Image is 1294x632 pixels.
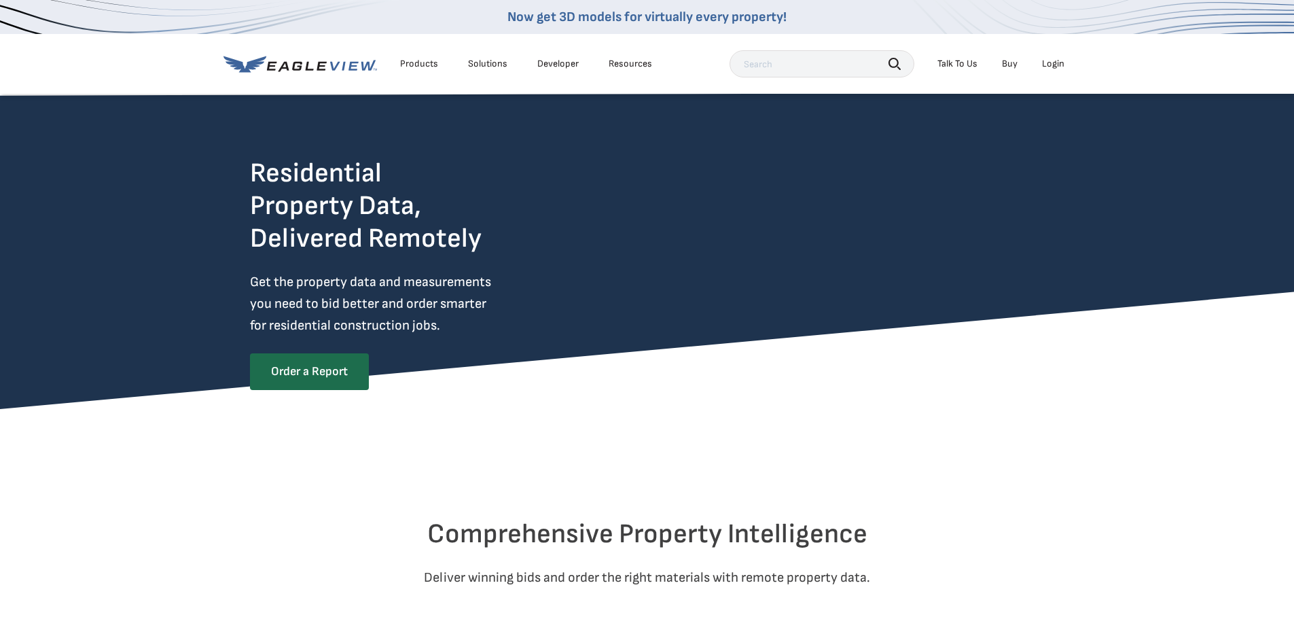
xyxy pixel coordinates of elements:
div: Products [400,58,438,70]
a: Buy [1002,58,1018,70]
h2: Comprehensive Property Intelligence [250,518,1045,550]
a: Now get 3D models for virtually every property! [507,9,787,25]
div: Solutions [468,58,507,70]
a: Order a Report [250,353,369,390]
div: Resources [609,58,652,70]
div: Login [1042,58,1064,70]
input: Search [730,50,914,77]
p: Deliver winning bids and order the right materials with remote property data. [250,567,1045,589]
a: Developer [537,58,579,70]
h2: Residential Property Data, Delivered Remotely [250,157,482,255]
p: Get the property data and measurements you need to bid better and order smarter for residential c... [250,271,547,336]
div: Talk To Us [937,58,977,70]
